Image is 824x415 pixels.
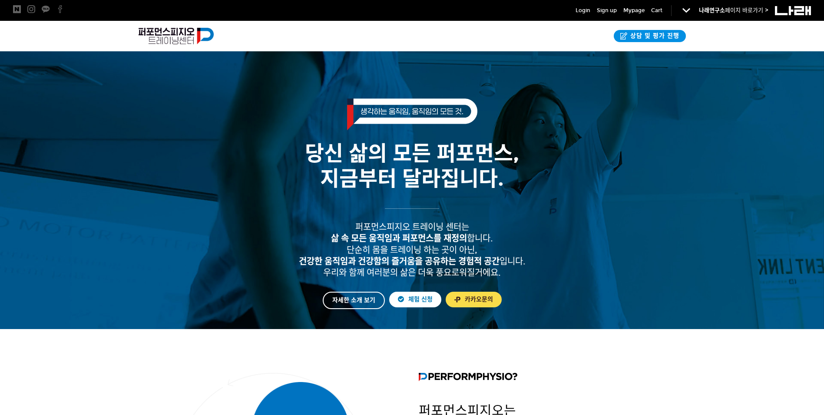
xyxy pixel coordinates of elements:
strong: 나래연구소 [699,7,725,14]
strong: 건강한 움직임과 건강함의 즐거움을 공유하는 경험적 공간 [299,256,500,267]
a: 자세한 소개 보기 [323,292,385,309]
span: 우리와 함께 여러분의 삶은 더욱 풍요로워질거에요. [323,267,501,278]
span: 입니다. [299,256,526,267]
span: 퍼포먼스피지오 트레이닝 센터는 [355,222,469,232]
strong: 삶 속 모든 움직임과 퍼포먼스를 재정의 [331,233,467,244]
img: 생각하는 움직임, 움직임의 모든 것. [347,99,477,130]
a: 카카오문의 [446,292,502,307]
span: 당신 삶의 모든 퍼포먼스, 지금부터 달라집니다. [305,141,519,191]
a: 상담 및 평가 진행 [614,30,686,42]
a: Cart [651,6,662,15]
a: 나래연구소페이지 바로가기 > [699,7,768,14]
span: 단순히 몸을 트레이닝 하는 곳이 아닌, [347,245,477,255]
a: Sign up [597,6,617,15]
a: Mypage [623,6,645,15]
a: 체험 신청 [389,292,441,307]
img: 퍼포먼스피지오란? [419,373,517,381]
a: Login [576,6,590,15]
span: 합니다. [331,233,493,244]
span: 상담 및 평가 진행 [628,32,679,40]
